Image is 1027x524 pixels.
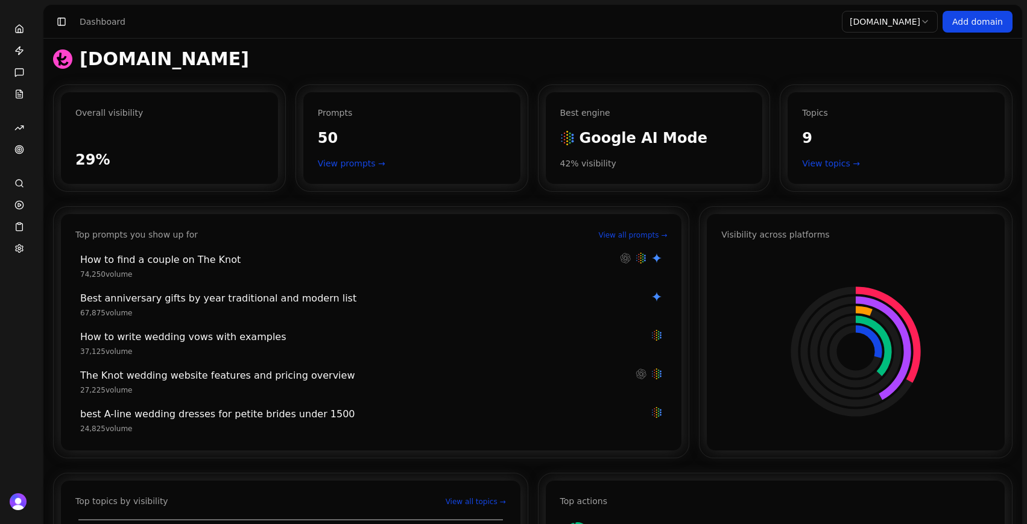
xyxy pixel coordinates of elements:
[560,107,748,119] div: Best engine
[10,493,27,510] button: Open user button
[80,308,132,318] span: 67,875 volume
[318,128,506,148] div: 50
[75,150,264,169] div: 29%
[75,405,667,436] a: best A-line wedding dresses for petite brides under 150024,825volume
[802,128,990,148] div: 9
[80,253,613,267] div: How to find a couple on The Knot
[53,49,72,69] img: theknot.com favicon
[80,16,125,28] div: Dashboard
[80,48,249,70] h1: [DOMAIN_NAME]
[318,107,506,119] div: Prompts
[75,327,667,359] a: How to write wedding vows with examples37,125volume
[598,230,667,240] a: View all prompts →
[75,289,667,320] a: Best anniversary gifts by year traditional and modern list67,875volume
[75,366,667,397] a: The Knot wedding website features and pricing overview27,225volume
[80,385,132,395] span: 27,225 volume
[75,229,198,241] div: Top prompts you show up for
[80,291,644,306] div: Best anniversary gifts by year traditional and modern list
[721,229,829,241] div: Visibility across platforms
[80,424,132,434] span: 24,825 volume
[80,407,644,421] div: best A-line wedding dresses for petite brides under 1500
[80,347,132,356] span: 37,125 volume
[318,157,506,169] a: View prompts →
[560,157,748,169] div: 42 % visibility
[80,270,132,279] span: 74,250 volume
[943,11,1013,33] a: Add domain
[10,493,27,510] img: 's logo
[75,107,264,119] div: Overall visibility
[446,497,506,507] a: View all topics →
[802,157,990,169] a: View topics →
[580,128,707,148] span: Google AI Mode
[560,495,607,507] div: Top actions
[75,495,168,507] div: Top topics by visibility
[75,250,667,282] a: How to find a couple on The Knot74,250volume
[802,107,990,119] div: Topics
[80,368,628,383] div: The Knot wedding website features and pricing overview
[80,330,644,344] div: How to write wedding vows with examples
